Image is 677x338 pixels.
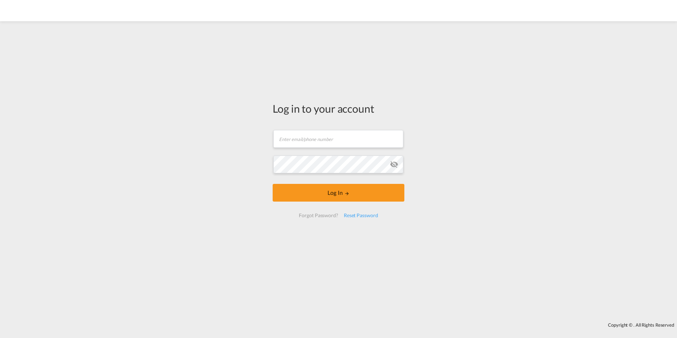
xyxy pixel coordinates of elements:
div: Forgot Password? [296,209,341,222]
input: Enter email/phone number [273,130,403,148]
div: Log in to your account [273,101,404,116]
button: LOGIN [273,184,404,202]
div: Reset Password [341,209,381,222]
md-icon: icon-eye-off [390,160,398,169]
